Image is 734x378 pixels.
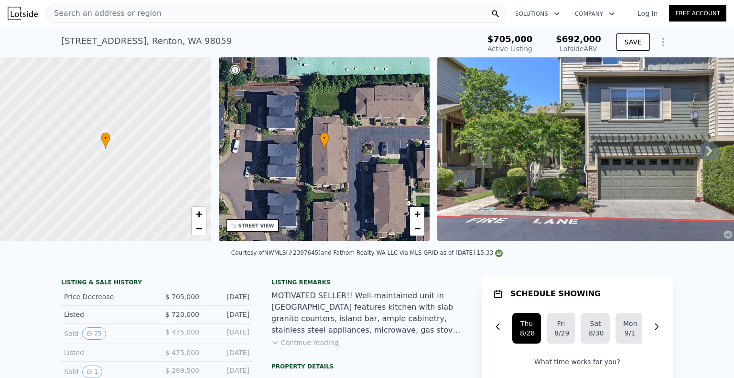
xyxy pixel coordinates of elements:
h1: SCHEDULE SHOWING [510,288,601,300]
div: [STREET_ADDRESS] , Renton , WA 98059 [61,34,232,48]
button: Company [567,5,622,22]
div: • [101,132,110,149]
div: Listing remarks [271,279,463,286]
div: MOTIVATED SELLER!! Well-maintained unit in [GEOGRAPHIC_DATA] features kitchen with slab granite c... [271,290,463,336]
p: What time works for you? [493,357,661,367]
div: [DATE] [207,310,249,319]
div: Lotside ARV [556,44,601,54]
div: LISTING & SALE HISTORY [61,279,252,288]
div: Sold [64,327,149,340]
span: • [320,134,329,142]
a: Log In [626,9,669,18]
div: Sat [589,319,602,328]
span: $ 269,500 [165,367,199,374]
div: Listed [64,348,149,357]
div: 8/28 [520,328,533,338]
a: Free Account [669,5,726,22]
span: • [101,134,110,142]
div: Fri [554,319,568,328]
button: Fri8/29 [547,313,575,344]
a: Zoom out [192,221,206,236]
button: Show Options [654,32,673,52]
span: $692,000 [556,34,601,44]
a: Zoom out [410,221,424,236]
button: View historical data [82,327,106,340]
span: Search an address or region [46,8,162,19]
img: NWMLS Logo [495,249,503,257]
div: [DATE] [207,366,249,378]
div: Courtesy of NWMLS (#2397645) and Fathom Realty WA LLC via MLS GRID as of [DATE] 15:33 [231,249,503,256]
div: [DATE] [207,348,249,357]
span: $705,000 [487,34,533,44]
span: Active Listing [487,45,532,53]
a: Zoom in [410,207,424,221]
div: Property details [271,363,463,370]
div: [DATE] [207,292,249,302]
span: + [195,208,202,220]
div: Mon [623,319,637,328]
div: • [320,132,329,149]
div: Sold [64,366,149,378]
div: 9/1 [623,328,637,338]
span: $ 475,000 [165,328,199,336]
span: − [414,222,421,234]
span: $ 705,000 [165,293,199,301]
button: Continue reading [271,338,339,347]
span: − [195,222,202,234]
button: Mon9/1 [615,313,644,344]
div: 8/29 [554,328,568,338]
button: View historical data [82,366,102,378]
button: Solutions [507,5,567,22]
div: Thu [520,319,533,328]
button: Sat8/30 [581,313,610,344]
div: Price Decrease [64,292,149,302]
span: + [414,208,421,220]
span: $ 475,000 [165,349,199,356]
img: Lotside [8,7,38,20]
button: SAVE [616,33,650,51]
span: $ 720,000 [165,311,199,318]
div: 8/30 [589,328,602,338]
button: Thu8/28 [512,313,541,344]
div: Listed [64,310,149,319]
a: Zoom in [192,207,206,221]
div: [DATE] [207,327,249,340]
div: STREET VIEW [238,222,274,229]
